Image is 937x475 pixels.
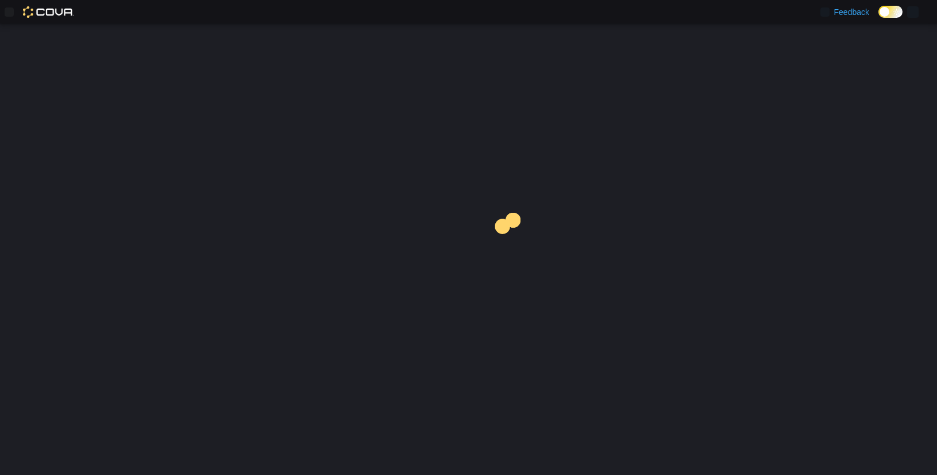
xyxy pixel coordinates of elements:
img: Cova [23,6,74,18]
a: Feedback [816,1,874,24]
span: Feedback [834,6,869,18]
img: cova-loader [469,204,555,290]
input: Dark Mode [878,6,903,18]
